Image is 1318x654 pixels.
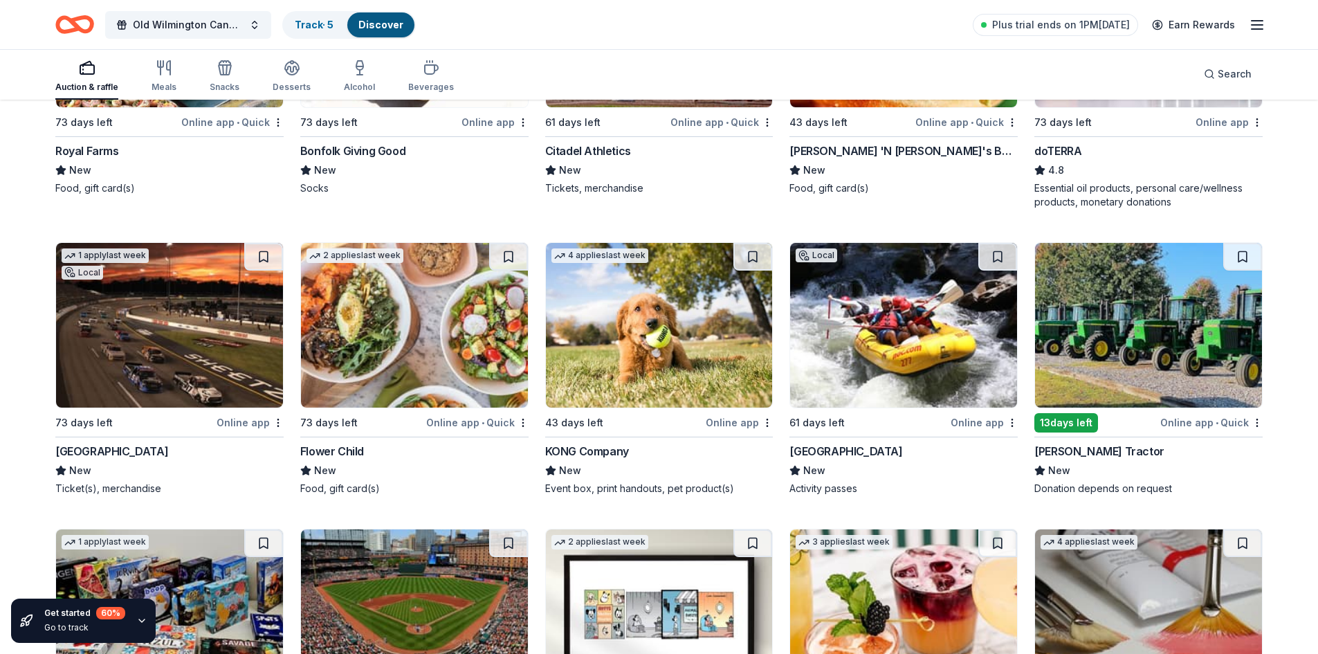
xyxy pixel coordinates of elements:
div: 1 apply last week [62,535,149,549]
div: [PERSON_NAME] Tractor [1034,443,1164,460]
div: Event box, print handouts, pet product(s) [545,482,774,496]
div: Snacks [210,82,239,93]
a: Image for Nantahala Outdoor CenterLocal61 days leftOnline app[GEOGRAPHIC_DATA]NewActivity passes [789,242,1018,496]
img: Image for Richmond Raceway [56,243,283,408]
div: Local [62,266,103,280]
div: Ticket(s), merchandise [55,482,284,496]
button: Beverages [408,54,454,100]
button: Alcohol [344,54,375,100]
div: Royal Farms [55,143,119,159]
span: New [803,462,825,479]
a: Discover [358,19,403,30]
img: Image for Meade Tractor [1035,243,1262,408]
div: 4 applies last week [551,248,648,263]
span: Plus trial ends on 1PM[DATE] [992,17,1130,33]
span: New [1048,462,1070,479]
div: Bonfolk Giving Good [300,143,405,159]
span: New [314,162,336,179]
a: Home [55,8,94,41]
div: Online app [461,113,529,131]
span: 4.8 [1048,162,1064,179]
div: Online app Quick [670,113,773,131]
div: 73 days left [1034,114,1092,131]
img: Image for Nantahala Outdoor Center [790,243,1017,408]
div: [PERSON_NAME] 'N [PERSON_NAME]'s BBQ Restaurant [789,143,1018,159]
div: [GEOGRAPHIC_DATA] [55,443,168,460]
div: [GEOGRAPHIC_DATA] [789,443,902,460]
div: Online app Quick [1160,414,1263,431]
span: New [69,462,91,479]
span: • [1216,417,1218,428]
div: Food, gift card(s) [55,181,284,195]
button: Meals [152,54,176,100]
span: • [726,117,729,128]
div: Online app Quick [181,113,284,131]
div: 73 days left [55,114,113,131]
a: Image for Flower Child2 applieslast week73 days leftOnline app•QuickFlower ChildNewFood, gift car... [300,242,529,496]
button: Snacks [210,54,239,100]
span: New [69,162,91,179]
div: Flower Child [300,443,364,460]
div: 73 days left [300,415,358,431]
span: Search [1218,66,1252,82]
span: • [482,417,484,428]
img: Image for Flower Child [301,243,528,408]
img: Image for KONG Company [546,243,773,408]
div: Online app [706,414,773,431]
div: Desserts [273,82,311,93]
div: Activity passes [789,482,1018,496]
div: 4 applies last week [1041,535,1137,549]
div: Essential oil products, personal care/wellness products, monetary donations [1034,181,1263,209]
div: 2 applies last week [306,248,403,263]
div: KONG Company [545,443,629,460]
a: Plus trial ends on 1PM[DATE] [973,14,1138,36]
div: Tickets, merchandise [545,181,774,195]
div: Online app Quick [426,414,529,431]
button: Search [1193,60,1263,88]
button: Track· 5Discover [282,11,416,39]
span: Old Wilmington Candlelight Tour [133,17,244,33]
span: New [803,162,825,179]
div: 61 days left [545,114,601,131]
div: 73 days left [55,415,113,431]
div: Online app [217,414,284,431]
div: Socks [300,181,529,195]
div: Online app [1196,113,1263,131]
div: 13 days left [1034,413,1098,433]
div: Local [796,248,837,262]
div: 2 applies last week [551,535,648,549]
div: 43 days left [789,114,848,131]
div: 61 days left [789,415,845,431]
a: Image for KONG Company4 applieslast week43 days leftOnline appKONG CompanyNewEvent box, print han... [545,242,774,496]
a: Image for Richmond Raceway1 applylast weekLocal73 days leftOnline app[GEOGRAPHIC_DATA]NewTicket(s... [55,242,284,496]
div: 43 days left [545,415,603,431]
div: Online app [951,414,1018,431]
button: Old Wilmington Candlelight Tour [105,11,271,39]
div: Online app Quick [915,113,1018,131]
div: Donation depends on request [1034,482,1263,496]
div: 3 applies last week [796,535,893,549]
span: • [971,117,973,128]
div: Food, gift card(s) [789,181,1018,195]
div: Meals [152,82,176,93]
span: New [559,462,581,479]
div: Beverages [408,82,454,93]
span: New [559,162,581,179]
div: Auction & raffle [55,82,118,93]
div: 1 apply last week [62,248,149,263]
span: New [314,462,336,479]
a: Track· 5 [295,19,333,30]
div: Alcohol [344,82,375,93]
div: 73 days left [300,114,358,131]
div: Get started [44,607,125,619]
div: doTERRA [1034,143,1081,159]
a: Earn Rewards [1144,12,1243,37]
button: Desserts [273,54,311,100]
div: Go to track [44,622,125,633]
div: Citadel Athletics [545,143,631,159]
span: • [237,117,239,128]
button: Auction & raffle [55,54,118,100]
div: 60 % [96,607,125,619]
div: Food, gift card(s) [300,482,529,496]
a: Image for Meade Tractor13days leftOnline app•Quick[PERSON_NAME] TractorNewDonation depends on req... [1034,242,1263,496]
